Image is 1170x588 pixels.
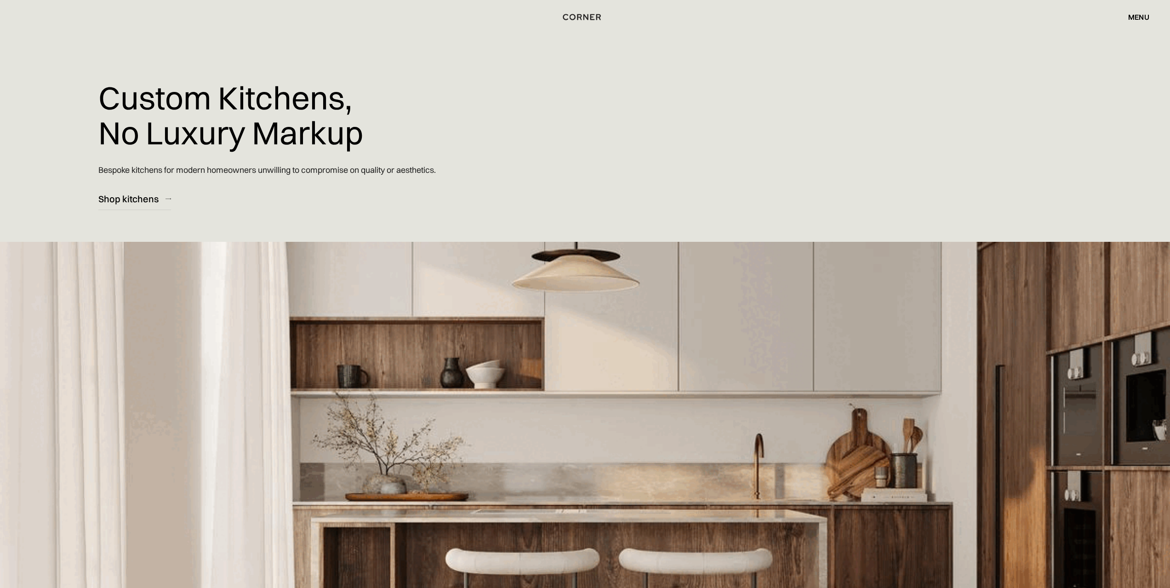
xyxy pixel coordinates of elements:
h1: Custom Kitchens, No Luxury Markup [98,74,363,157]
p: Bespoke kitchens for modern homeowners unwilling to compromise on quality or aesthetics. [98,157,436,183]
a: Shop kitchens [98,188,171,210]
div: menu [1119,9,1149,25]
a: home [541,11,629,23]
div: menu [1128,13,1149,21]
div: Shop kitchens [98,193,159,205]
